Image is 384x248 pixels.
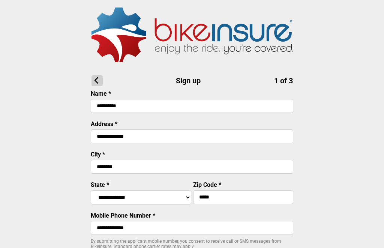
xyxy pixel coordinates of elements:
h1: Sign up [91,75,293,86]
span: 1 of 3 [274,76,293,85]
label: Mobile Phone Number * [91,212,155,219]
label: Address * [91,120,117,128]
label: City * [91,151,105,158]
label: Zip Code * [193,181,221,188]
label: Name * [91,90,111,97]
label: State * [91,181,109,188]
